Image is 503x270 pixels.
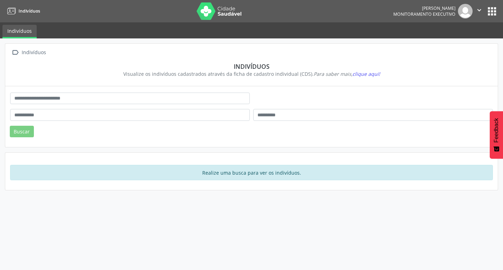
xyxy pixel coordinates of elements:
a:  Indivíduos [10,48,47,58]
div: Realize uma busca para ver os indivíduos. [10,165,493,180]
i:  [475,6,483,14]
a: Indivíduos [5,5,40,17]
i:  [10,48,20,58]
span: Indivíduos [19,8,40,14]
button:  [473,4,486,19]
span: clique aqui! [352,71,380,77]
div: Indivíduos [20,48,47,58]
button: apps [486,5,498,17]
a: Indivíduos [2,25,37,38]
button: Buscar [10,126,34,138]
div: Indivíduos [15,63,488,70]
i: Para saber mais, [314,71,380,77]
span: Feedback [493,118,500,143]
div: [PERSON_NAME] [393,5,455,11]
div: Visualize os indivíduos cadastrados através da ficha de cadastro individual (CDS). [15,70,488,78]
img: img [458,4,473,19]
button: Feedback - Mostrar pesquisa [490,111,503,159]
span: Monitoramento Executivo [393,11,455,17]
